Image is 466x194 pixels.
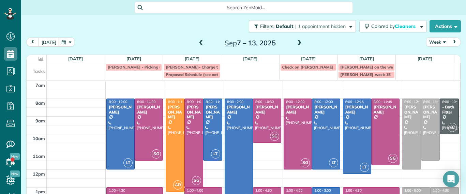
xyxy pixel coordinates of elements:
div: [PERSON_NAME] [205,105,220,119]
button: Actions [430,20,461,32]
span: 8:00 - 11:45 [374,100,392,104]
span: SG [192,176,201,185]
span: 11am [33,153,45,159]
span: LT [123,158,133,167]
span: 8:00 - 1:00 [187,100,203,104]
div: [PERSON_NAME] [137,105,161,115]
a: [DATE] [68,56,83,61]
a: [DATE] [126,56,141,61]
span: 8:00 - 10:00 [442,100,461,104]
span: 8:00 - 2:00 [227,100,243,104]
button: Filters: Default | 1 appointment hidden [249,20,356,32]
span: 8:00 - 12:00 [286,100,304,104]
span: LT [211,149,220,159]
button: Colored byCleaners [359,20,427,32]
span: LT [360,163,369,172]
span: 8:00 - 11:30 [206,100,224,104]
button: next [448,38,461,47]
a: [DATE] [185,56,199,61]
span: KC [448,123,457,132]
a: [DATE] [418,56,432,61]
span: 10am [33,136,45,141]
div: [PERSON_NAME] [227,105,251,115]
div: - Bath Fitter [442,105,457,115]
span: Filters: [260,23,274,29]
span: 1:00 - 4:00 [187,188,203,193]
span: 1:00 - 4:30 [345,188,362,193]
div: [PERSON_NAME] [255,105,279,115]
span: Proposed Schedule (see notes) [166,72,224,77]
span: AD [173,180,182,190]
span: SG [301,158,310,167]
span: [PERSON_NAME] on the week of 15? [340,64,410,70]
div: [PERSON_NAME] [168,105,182,119]
span: 1:00 - 5:00 [404,188,421,193]
span: 1:00 - 4:30 [255,188,272,193]
h2: 7 – 13, 2025 [208,39,293,47]
span: 8:00 - 11:30 [423,100,442,104]
span: 8:00 - 12:15 [345,100,364,104]
span: 8:00 - 11:30 [137,100,155,104]
div: [PERSON_NAME] [373,105,397,115]
span: 9am [35,118,45,123]
span: 12pm [33,171,45,177]
div: [PERSON_NAME] [345,105,369,115]
span: [PERSON_NAME]- Charge the Amex card [166,64,244,70]
span: Check on [PERSON_NAME] [282,64,334,70]
span: SG [152,149,161,159]
span: 1:00 - 3:00 [314,188,331,193]
span: LT [329,158,338,167]
button: prev [26,38,39,47]
a: Filters: Default | 1 appointment hidden [245,20,356,32]
span: 1:00 - 4:30 [433,188,449,193]
span: Colored by [371,23,418,29]
span: 8:00 - 10:30 [255,100,274,104]
span: 8:00 - 12:00 [314,100,333,104]
a: [DATE] [301,56,316,61]
div: [PERSON_NAME] [108,105,133,115]
div: Open Intercom Messenger [443,171,459,187]
span: 8:00 - 12:00 [404,100,423,104]
div: [PERSON_NAME] [286,105,310,115]
a: [DATE] [359,56,374,61]
span: Cleaners [395,23,417,29]
span: 8:00 - 1:15 [168,100,184,104]
span: 1:00 - 4:00 [286,188,302,193]
span: SG [388,154,397,163]
span: [PERSON_NAME] - Picking up Check [108,64,177,70]
button: [DATE] [39,38,59,47]
span: SG [270,132,279,141]
span: 1:00 - 4:30 [109,188,125,193]
a: [DATE] [243,56,258,61]
span: 8:00 - 12:00 [109,100,127,104]
div: [PERSON_NAME] [423,105,438,119]
div: [PERSON_NAME] [314,105,338,115]
span: Sep [225,39,237,47]
span: | 1 appointment hidden [295,23,346,29]
div: [PERSON_NAME] [186,105,201,119]
span: 8am [35,100,45,106]
button: Week [426,38,449,47]
span: Default [276,23,294,29]
div: [PERSON_NAME] [404,105,419,119]
span: [PERSON_NAME]-week 15 [340,72,391,77]
span: 7am [35,83,45,88]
